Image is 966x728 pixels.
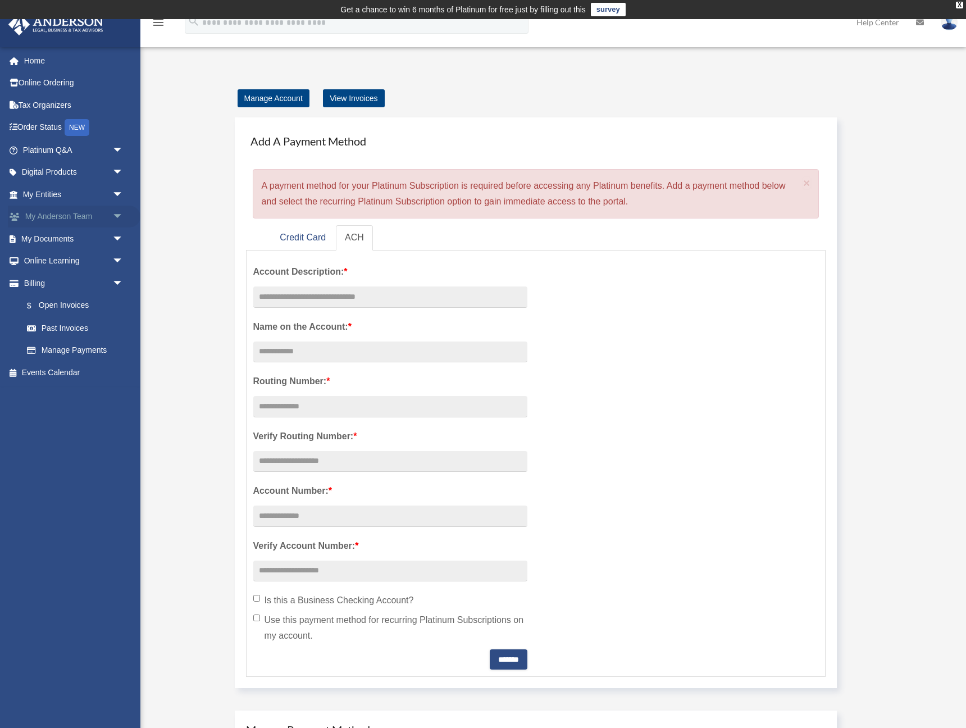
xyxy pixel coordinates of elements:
a: Past Invoices [16,317,140,339]
label: Account Number: [253,483,527,499]
label: Use this payment method for recurring Platinum Subscriptions on my account. [253,612,527,644]
button: Close [803,177,810,189]
label: Account Description: [253,264,527,280]
a: Manage Payments [16,339,135,362]
a: Platinum Q&Aarrow_drop_down [8,139,140,161]
span: arrow_drop_down [112,139,135,162]
a: survey [591,3,626,16]
label: Name on the Account: [253,319,527,335]
input: Is this a Business Checking Account? [253,595,260,602]
a: menu [152,20,165,29]
div: close [956,2,963,8]
a: Order StatusNEW [8,116,140,139]
i: search [188,15,200,28]
a: Online Learningarrow_drop_down [8,250,140,272]
span: $ [33,299,39,313]
div: NEW [65,119,89,136]
a: Tax Organizers [8,94,140,116]
span: arrow_drop_down [112,272,135,295]
a: $Open Invoices [16,294,140,317]
a: Online Ordering [8,72,140,94]
img: User Pic [941,14,958,30]
div: A payment method for your Platinum Subscription is required before accessing any Platinum benefit... [253,169,819,219]
label: Is this a Business Checking Account? [253,593,527,608]
h4: Add A Payment Method [246,129,826,153]
span: arrow_drop_down [112,206,135,229]
span: arrow_drop_down [112,183,135,206]
label: Routing Number: [253,374,527,389]
a: Billingarrow_drop_down [8,272,140,294]
i: menu [152,16,165,29]
img: Anderson Advisors Platinum Portal [5,13,107,35]
label: Verify Account Number: [253,538,527,554]
a: Manage Account [238,89,309,107]
a: ACH [336,225,373,251]
a: Credit Card [271,225,335,251]
a: Events Calendar [8,361,140,384]
a: View Invoices [323,89,384,107]
span: × [803,176,810,189]
div: Get a chance to win 6 months of Platinum for free just by filling out this [340,3,586,16]
a: Home [8,49,140,72]
span: arrow_drop_down [112,228,135,251]
a: My Entitiesarrow_drop_down [8,183,140,206]
a: My Documentsarrow_drop_down [8,228,140,250]
label: Verify Routing Number: [253,429,527,444]
span: arrow_drop_down [112,161,135,184]
input: Use this payment method for recurring Platinum Subscriptions on my account. [253,615,260,621]
a: My Anderson Teamarrow_drop_down [8,206,140,228]
a: Digital Productsarrow_drop_down [8,161,140,184]
span: arrow_drop_down [112,250,135,273]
